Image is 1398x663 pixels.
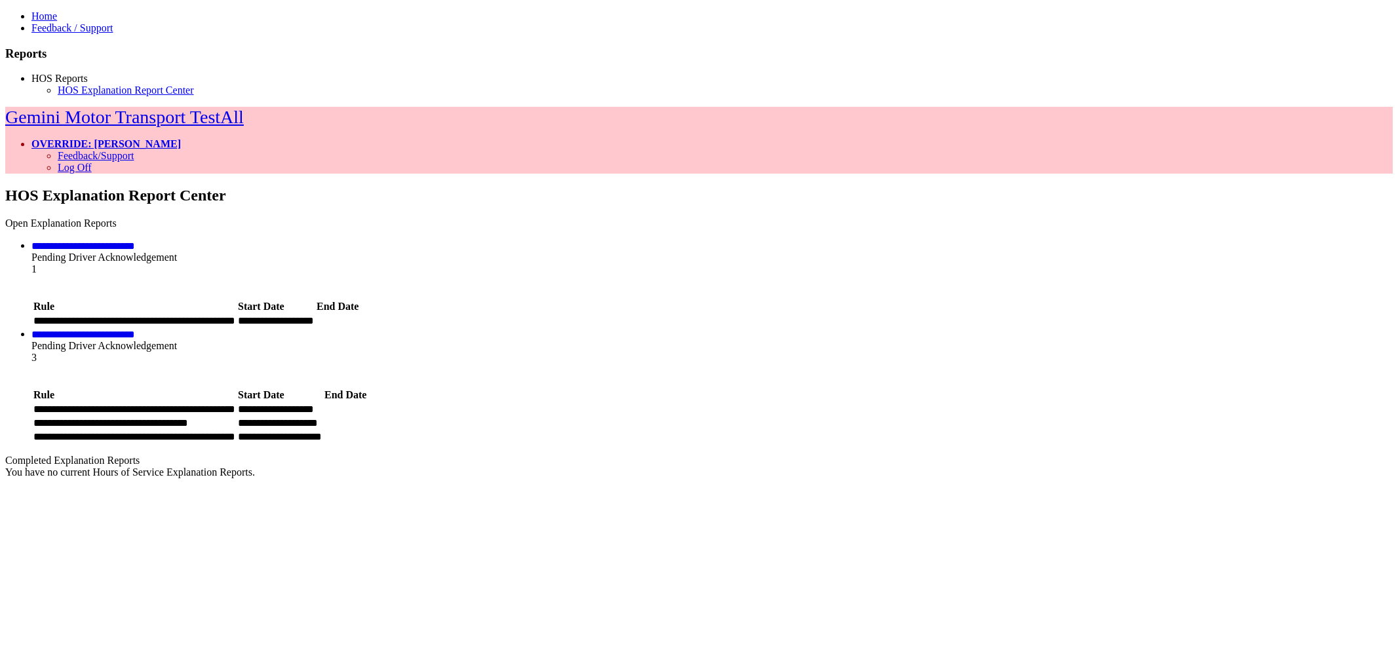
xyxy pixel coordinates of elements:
span: Pending Driver Acknowledgement [31,252,177,263]
a: Home [31,10,57,22]
th: Start Date [237,388,322,402]
span: Pending Driver Acknowledgement [31,340,177,351]
div: Open Explanation Reports [5,218,1393,229]
h3: Reports [5,47,1393,61]
h2: HOS Explanation Report Center [5,187,1393,204]
a: Log Off [58,162,92,173]
th: Rule [33,388,236,402]
a: HOS Explanation Report Center [58,85,194,96]
div: You have no current Hours of Service Explanation Reports. [5,466,1393,478]
div: 1 [31,263,1393,275]
div: Completed Explanation Reports [5,455,1393,466]
a: Feedback / Support [31,22,113,33]
th: End Date [324,388,367,402]
th: Start Date [237,300,315,313]
a: HOS Reports [31,73,88,84]
a: Feedback/Support [58,150,134,161]
th: End Date [316,300,359,313]
div: 3 [31,352,1393,364]
th: Rule [33,300,236,313]
a: OVERRIDE: [PERSON_NAME] [31,138,181,149]
a: Gemini Motor Transport TestAll [5,107,244,127]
